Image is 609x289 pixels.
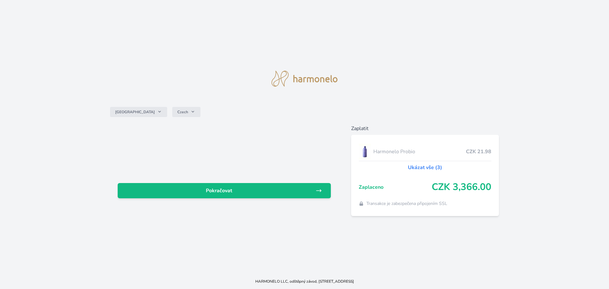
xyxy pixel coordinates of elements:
[466,148,491,155] span: CZK 21.98
[177,109,188,115] span: Czech
[373,148,466,155] span: Harmonelo Probio
[110,107,167,117] button: [GEOGRAPHIC_DATA]
[351,125,499,132] h6: Zaplatit
[408,164,442,171] a: Ukázat vše (3)
[115,109,155,115] span: [GEOGRAPHIC_DATA]
[272,71,337,87] img: logo.svg
[359,183,432,191] span: Zaplaceno
[359,144,371,160] img: CLEAN_PROBIO_se_stinem_x-lo.jpg
[172,107,200,117] button: Czech
[118,183,331,198] a: Pokračovat
[432,181,491,193] span: CZK 3,366.00
[366,200,447,207] span: Transakce je zabezpečena připojením SSL
[123,187,316,194] span: Pokračovat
